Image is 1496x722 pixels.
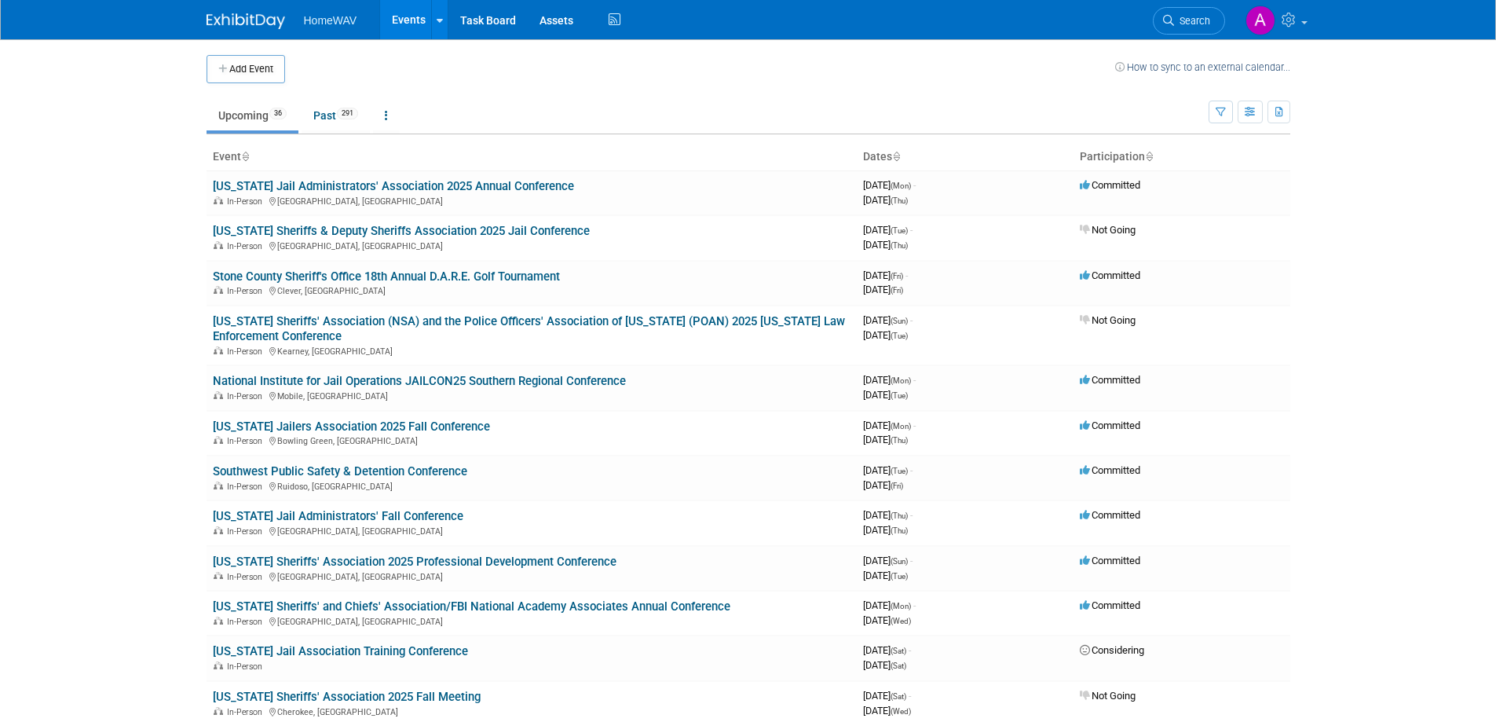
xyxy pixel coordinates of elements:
[863,314,913,326] span: [DATE]
[213,509,463,523] a: [US_STATE] Jail Administrators' Fall Conference
[227,346,267,357] span: In-Person
[913,179,916,191] span: -
[910,464,913,476] span: -
[891,617,911,625] span: (Wed)
[910,555,913,566] span: -
[1145,150,1153,163] a: Sort by Participation Type
[214,436,223,444] img: In-Person Event
[213,374,626,388] a: National Institute for Jail Operations JAILCON25 Southern Regional Conference
[207,144,857,170] th: Event
[891,317,908,325] span: (Sun)
[214,482,223,489] img: In-Person Event
[213,614,850,627] div: [GEOGRAPHIC_DATA], [GEOGRAPHIC_DATA]
[269,108,287,119] span: 36
[227,436,267,446] span: In-Person
[213,479,850,492] div: Ruidoso, [GEOGRAPHIC_DATA]
[863,179,916,191] span: [DATE]
[863,269,908,281] span: [DATE]
[891,526,908,535] span: (Thu)
[213,194,850,207] div: [GEOGRAPHIC_DATA], [GEOGRAPHIC_DATA]
[213,690,481,704] a: [US_STATE] Sheriffs' Association 2025 Fall Meeting
[1080,374,1140,386] span: Committed
[214,241,223,249] img: In-Person Event
[207,101,298,130] a: Upcoming36
[863,194,908,206] span: [DATE]
[891,662,906,670] span: (Sat)
[213,389,850,401] div: Mobile, [GEOGRAPHIC_DATA]
[1080,420,1140,431] span: Committed
[241,150,249,163] a: Sort by Event Name
[891,647,906,655] span: (Sat)
[213,644,468,658] a: [US_STATE] Jail Association Training Conference
[213,420,490,434] a: [US_STATE] Jailers Association 2025 Fall Conference
[891,391,908,400] span: (Tue)
[910,509,913,521] span: -
[214,391,223,399] img: In-Person Event
[863,659,906,671] span: [DATE]
[227,286,267,296] span: In-Person
[1080,464,1140,476] span: Committed
[863,524,908,536] span: [DATE]
[913,599,916,611] span: -
[910,314,913,326] span: -
[863,224,913,236] span: [DATE]
[214,346,223,354] img: In-Person Event
[213,269,560,284] a: Stone County Sheriff's Office 18th Annual D.A.R.E. Golf Tournament
[213,464,467,478] a: Southwest Public Safety & Detention Conference
[891,557,908,566] span: (Sun)
[891,602,911,610] span: (Mon)
[913,420,916,431] span: -
[213,224,590,238] a: [US_STATE] Sheriffs & Deputy Sheriffs Association 2025 Jail Conference
[227,241,267,251] span: In-Person
[1074,144,1290,170] th: Participation
[213,434,850,446] div: Bowling Green, [GEOGRAPHIC_DATA]
[213,599,730,614] a: [US_STATE] Sheriffs' and Chiefs' Association/FBI National Academy Associates Annual Conference
[227,707,267,717] span: In-Person
[213,284,850,296] div: Clever, [GEOGRAPHIC_DATA]
[891,511,908,520] span: (Thu)
[1080,690,1136,702] span: Not Going
[1080,644,1144,656] span: Considering
[891,286,903,295] span: (Fri)
[207,13,285,29] img: ExhibitDay
[863,705,911,717] span: [DATE]
[207,55,285,83] button: Add Event
[214,286,223,294] img: In-Person Event
[891,376,911,385] span: (Mon)
[214,617,223,625] img: In-Person Event
[227,391,267,401] span: In-Person
[891,692,906,701] span: (Sat)
[1115,61,1290,73] a: How to sync to an external calendar...
[863,420,916,431] span: [DATE]
[863,555,913,566] span: [DATE]
[891,572,908,581] span: (Tue)
[213,239,850,251] div: [GEOGRAPHIC_DATA], [GEOGRAPHIC_DATA]
[337,108,358,119] span: 291
[863,464,913,476] span: [DATE]
[213,555,616,569] a: [US_STATE] Sheriffs' Association 2025 Professional Development Conference
[863,329,908,341] span: [DATE]
[214,707,223,715] img: In-Person Event
[863,374,916,386] span: [DATE]
[863,570,908,581] span: [DATE]
[213,524,850,537] div: [GEOGRAPHIC_DATA], [GEOGRAPHIC_DATA]
[910,224,913,236] span: -
[213,314,845,343] a: [US_STATE] Sheriffs' Association (NSA) and the Police Officers' Association of [US_STATE] (POAN) ...
[1080,269,1140,281] span: Committed
[863,434,908,445] span: [DATE]
[891,467,908,475] span: (Tue)
[891,436,908,445] span: (Thu)
[1153,7,1225,35] a: Search
[863,239,908,251] span: [DATE]
[863,284,903,295] span: [DATE]
[863,479,903,491] span: [DATE]
[892,150,900,163] a: Sort by Start Date
[857,144,1074,170] th: Dates
[214,572,223,580] img: In-Person Event
[863,614,911,626] span: [DATE]
[1080,179,1140,191] span: Committed
[213,179,574,193] a: [US_STATE] Jail Administrators' Association 2025 Annual Conference
[891,422,911,431] span: (Mon)
[227,662,267,672] span: In-Person
[1174,15,1210,27] span: Search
